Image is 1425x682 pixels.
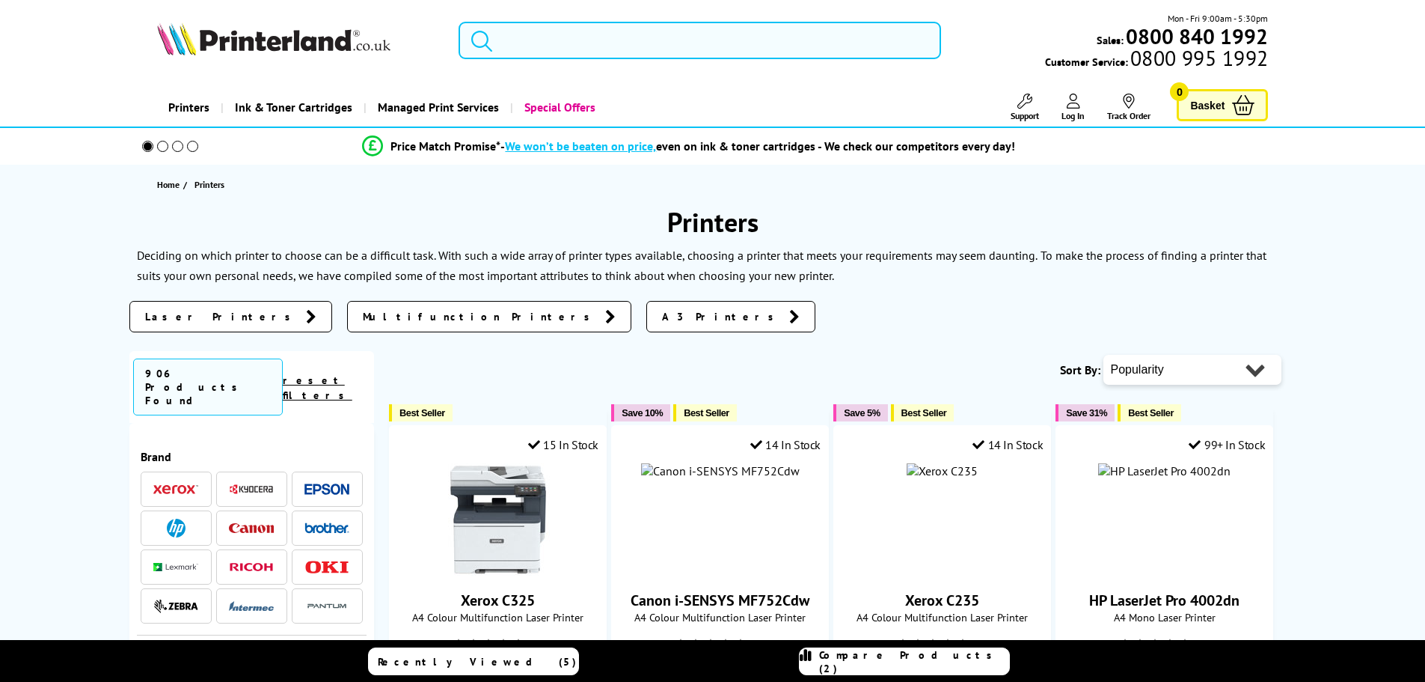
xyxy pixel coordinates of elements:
span: (38) [752,632,767,660]
span: (84) [530,632,545,660]
span: Basket [1190,95,1225,115]
div: - even on ink & toner cartridges - We check our competitors every day! [500,138,1015,153]
a: Xerox C325 [442,564,554,579]
a: Canon [229,519,274,538]
h1: Printers [129,204,1296,240]
a: HP [153,519,198,538]
span: Multifunction Printers [363,309,598,324]
span: We won’t be beaten on price, [505,138,656,153]
img: Xerox C235 [907,463,978,478]
span: (30) [1196,632,1211,660]
a: Xerox [153,480,198,499]
a: Kyocera [229,480,274,499]
img: HP LaserJet Pro 4002dn [1098,463,1231,478]
a: Pantum [304,597,349,615]
a: HP LaserJet Pro 4002dn [1089,591,1239,610]
button: Save 31% [1055,404,1115,421]
span: Best Seller [399,407,445,418]
a: Xerox C235 [905,591,979,610]
img: Ricoh [229,563,274,571]
span: Save 5% [844,407,880,418]
a: Special Offers [510,88,607,127]
span: Save 10% [622,407,663,418]
span: Best Seller [901,407,947,418]
img: Canon i-SENSYS MF752Cdw [641,463,800,478]
span: A4 Mono Laser Printer [1064,610,1265,624]
button: Save 10% [611,404,670,421]
span: Log In [1061,110,1085,121]
span: Recently Viewed (5) [378,655,577,669]
img: HP [167,519,186,538]
a: Compare Products (2) [799,648,1010,675]
span: A3 Printers [662,309,782,324]
a: Log In [1061,94,1085,121]
img: Intermec [229,601,274,612]
a: Track Order [1107,94,1150,121]
a: Recently Viewed (5) [368,648,579,675]
img: Xerox [153,484,198,495]
img: Pantum [304,597,349,615]
a: Printers [157,88,221,127]
img: Brother [304,523,349,533]
div: 15 In Stock [528,437,598,452]
span: A4 Colour Multifunction Laser Printer [397,610,598,624]
button: Best Seller [673,404,737,421]
p: To make the process of finding a printer that suits your own personal needs, we have compiled som... [137,248,1266,283]
img: OKI [304,561,349,573]
img: Canon [229,523,274,533]
a: Epson [304,480,349,499]
a: Zebra [153,597,198,615]
span: Best Seller [1128,407,1174,418]
div: 99+ In Stock [1189,437,1265,452]
span: Brand [141,449,364,464]
img: Epson [304,484,349,495]
span: Best Seller [684,407,729,418]
span: Support [1011,110,1039,121]
div: 14 In Stock [750,437,821,452]
button: Best Seller [891,404,954,421]
div: 14 In Stock [972,437,1043,452]
a: 0800 840 1992 [1124,29,1268,43]
span: Printers [194,179,224,190]
img: Xerox C325 [442,463,554,576]
span: Sort By: [1060,362,1100,377]
a: Ink & Toner Cartridges [221,88,364,127]
button: Best Seller [389,404,453,421]
a: OKI [304,558,349,576]
span: Laser Printers [145,309,298,324]
li: modal_Promise [122,133,1257,159]
a: Managed Print Services [364,88,510,127]
b: 0800 840 1992 [1126,22,1268,50]
a: Canon i-SENSYS MF752Cdw [631,591,809,610]
button: Save 5% [833,404,887,421]
img: Kyocera [229,484,274,495]
p: Deciding on which printer to choose can be a difficult task. With such a wide array of printer ty... [137,248,1038,263]
span: (56) [974,632,989,660]
span: Customer Service: [1045,51,1268,69]
img: Zebra [153,599,198,614]
img: Lexmark [153,563,198,572]
span: Mon - Fri 9:00am - 5:30pm [1168,11,1268,25]
span: Sales: [1097,33,1124,47]
span: 906 Products Found [133,359,283,415]
img: Printerland Logo [157,22,390,55]
a: Xerox C325 [461,591,535,610]
a: Lexmark [153,558,198,576]
a: Basket 0 [1177,89,1268,121]
a: Home [157,177,183,192]
span: 0 [1170,82,1189,101]
a: Support [1011,94,1039,121]
span: Compare Products (2) [819,648,1009,675]
a: Intermec [229,597,274,615]
a: A3 Printers [646,301,815,332]
a: Ricoh [229,558,274,576]
a: Brother [304,519,349,538]
span: 0800 995 1992 [1128,51,1268,65]
button: Best Seller [1118,404,1181,421]
span: Ink & Toner Cartridges [235,88,352,127]
a: Printerland Logo [157,22,441,58]
span: A4 Colour Multifunction Laser Printer [619,610,821,624]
